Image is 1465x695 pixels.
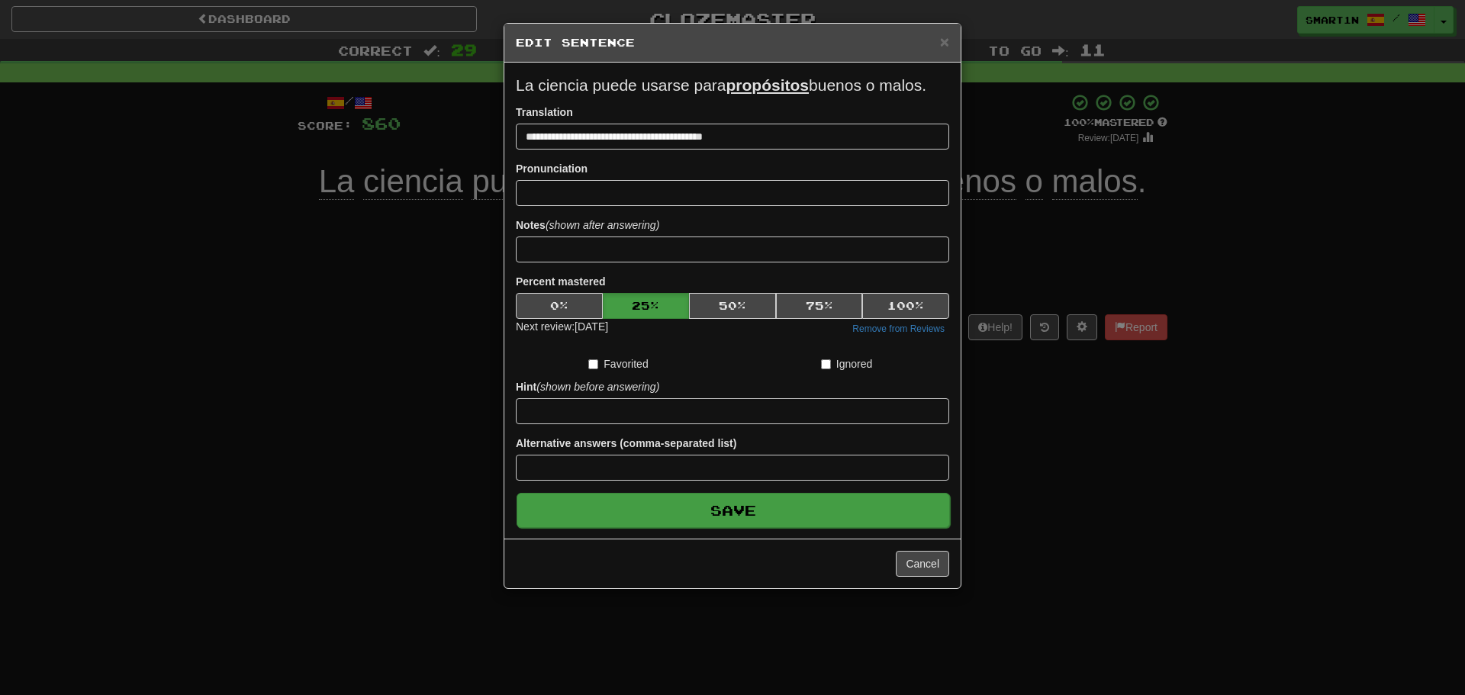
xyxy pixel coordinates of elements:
[516,436,736,451] label: Alternative answers (comma-separated list)
[516,105,573,120] label: Translation
[516,74,949,97] p: La ciencia puede usarse para buenos o malos.
[516,161,588,176] label: Pronunciation
[536,381,659,393] em: (shown before answering)
[516,293,949,319] div: Percent mastered
[821,356,872,372] label: Ignored
[848,320,949,337] button: Remove from Reviews
[546,219,659,231] em: (shown after answering)
[516,319,608,337] div: Next review: [DATE]
[516,35,949,50] h5: Edit Sentence
[588,356,648,372] label: Favorited
[940,33,949,50] span: ×
[517,493,950,528] button: Save
[689,293,776,319] button: 50%
[603,293,690,319] button: 25%
[776,293,863,319] button: 75%
[588,359,598,369] input: Favorited
[516,217,659,233] label: Notes
[862,293,949,319] button: 100%
[516,379,659,394] label: Hint
[940,34,949,50] button: Close
[516,293,603,319] button: 0%
[821,359,831,369] input: Ignored
[726,76,810,94] u: propósitos
[896,551,949,577] button: Cancel
[516,274,606,289] label: Percent mastered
